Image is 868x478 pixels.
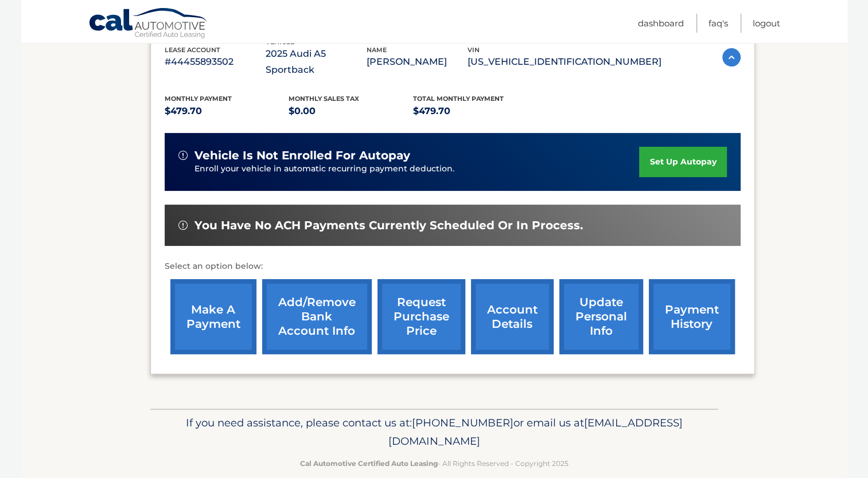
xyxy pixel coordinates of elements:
a: request purchase price [377,279,465,354]
p: $0.00 [289,103,413,119]
p: 2025 Audi A5 Sportback [266,46,367,78]
a: Dashboard [638,14,684,33]
p: If you need assistance, please contact us at: or email us at [158,414,711,450]
a: update personal info [559,279,643,354]
span: vehicle is not enrolled for autopay [194,148,410,163]
img: alert-white.svg [178,221,188,230]
span: lease account [165,46,220,54]
span: Monthly Payment [165,95,232,103]
p: Select an option below: [165,260,741,273]
img: accordion-active.svg [722,48,741,66]
p: [PERSON_NAME] [367,54,468,70]
a: FAQ's [709,14,728,33]
a: make a payment [170,279,256,354]
p: $479.70 [413,103,538,119]
span: name [367,46,387,54]
a: payment history [649,279,735,354]
strong: Cal Automotive Certified Auto Leasing [300,459,438,468]
p: $479.70 [165,103,289,119]
p: - All Rights Reserved - Copyright 2025 [158,457,711,469]
a: account details [471,279,554,354]
img: alert-white.svg [178,151,188,160]
a: Cal Automotive [88,7,209,41]
a: Logout [753,14,780,33]
span: vin [468,46,480,54]
p: [US_VEHICLE_IDENTIFICATION_NUMBER] [468,54,661,70]
span: Monthly sales Tax [289,95,359,103]
a: Add/Remove bank account info [262,279,372,354]
span: You have no ACH payments currently scheduled or in process. [194,218,583,233]
span: [PHONE_NUMBER] [412,416,513,429]
span: [EMAIL_ADDRESS][DOMAIN_NAME] [388,416,683,448]
p: #44455893502 [165,54,266,70]
span: Total Monthly Payment [413,95,504,103]
a: set up autopay [639,147,726,177]
p: Enroll your vehicle in automatic recurring payment deduction. [194,163,640,175]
